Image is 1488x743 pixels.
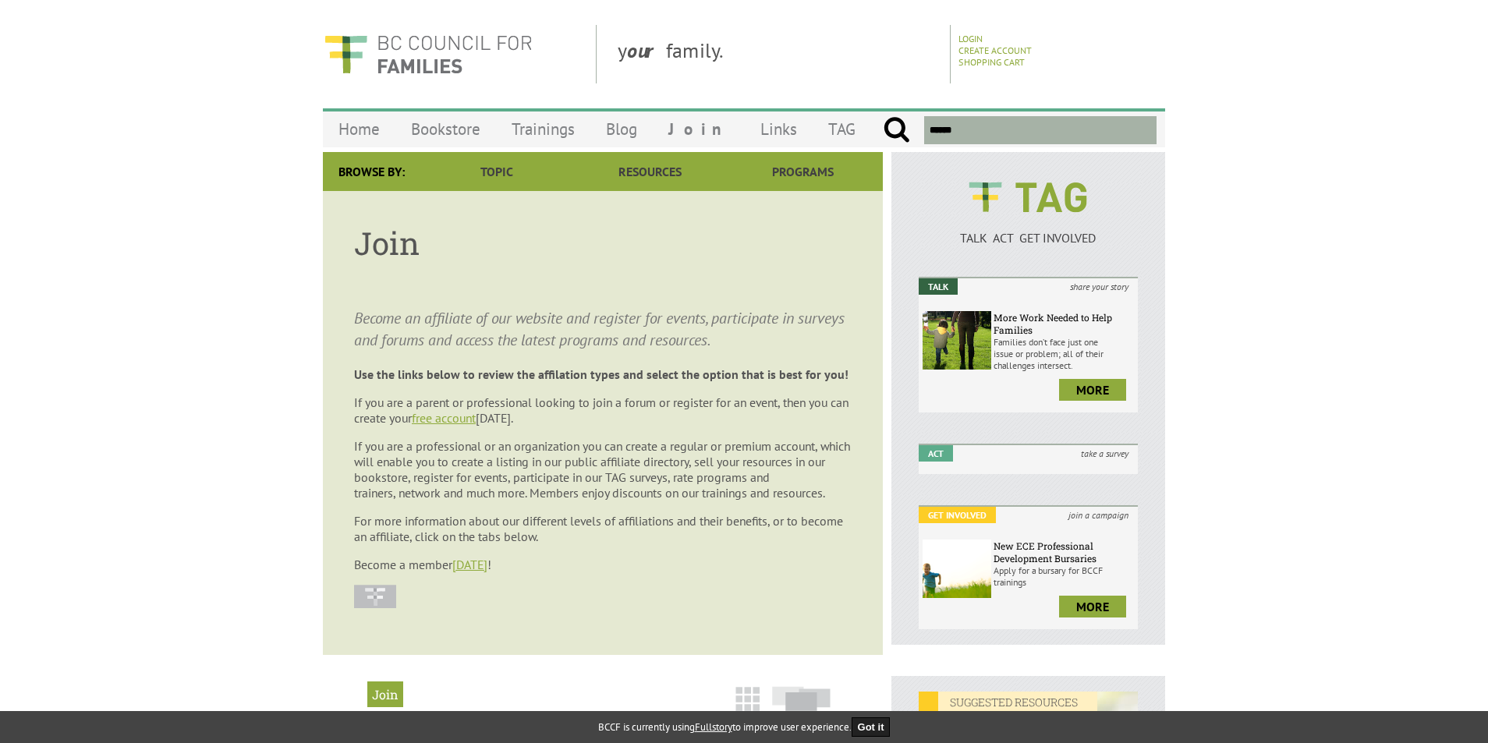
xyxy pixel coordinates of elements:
img: BCCF's TAG Logo [958,168,1098,227]
a: Bookstore [395,111,496,147]
a: Slide View [767,694,835,719]
a: Fullstory [695,720,732,734]
img: grid-icon.png [735,687,760,711]
i: take a survey [1072,445,1138,462]
p: For more information about our different levels of affiliations and their benefits, or to become ... [354,513,852,544]
a: Home [323,111,395,147]
em: Talk [919,278,958,295]
a: Join [653,111,745,147]
i: join a campaign [1059,507,1138,523]
a: Topic [420,152,573,191]
span: If you are a professional or an organization you can create a regular or premium account, which w... [354,438,850,501]
i: share your story [1061,278,1138,295]
a: [DATE] [452,557,487,572]
a: more [1059,596,1126,617]
a: TAG [813,111,871,147]
h1: Join [354,222,852,264]
p: Become a member ! [354,557,852,572]
a: Create Account [958,44,1032,56]
a: Login [958,33,983,44]
a: free account [412,410,476,426]
h6: New ECE Professional Development Bursaries [994,540,1134,564]
a: Shopping Cart [958,56,1025,68]
a: Trainings [496,111,590,147]
strong: Use the links below to review the affilation types and select the option that is best for you! [354,366,849,382]
h6: More Work Needed to Help Families [994,311,1134,336]
a: Links [745,111,813,147]
input: Submit [883,116,910,144]
a: Blog [590,111,653,147]
a: Grid View [731,694,764,719]
p: TALK ACT GET INVOLVED [919,230,1138,246]
p: Apply for a bursary for BCCF trainings [994,564,1134,588]
a: Resources [573,152,726,191]
div: y family. [605,25,951,83]
img: slide-icon.png [772,686,831,711]
a: more [1059,379,1126,401]
p: Families don’t face just one issue or problem; all of their challenges intersect. [994,336,1134,371]
img: BC Council for FAMILIES [323,25,533,83]
p: If you are a parent or professional looking to join a forum or register for an event, then you ca... [354,394,852,426]
em: Get Involved [919,507,996,523]
h2: Join [367,681,403,707]
a: TALK ACT GET INVOLVED [919,214,1138,246]
strong: our [627,37,666,63]
p: Become an affiliate of our website and register for events, participate in surveys and forums and... [354,307,852,351]
button: Got it [852,717,891,737]
a: Programs [727,152,880,191]
div: Browse By: [323,152,420,191]
em: Act [919,445,953,462]
em: SUGGESTED RESOURCES [919,692,1097,713]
